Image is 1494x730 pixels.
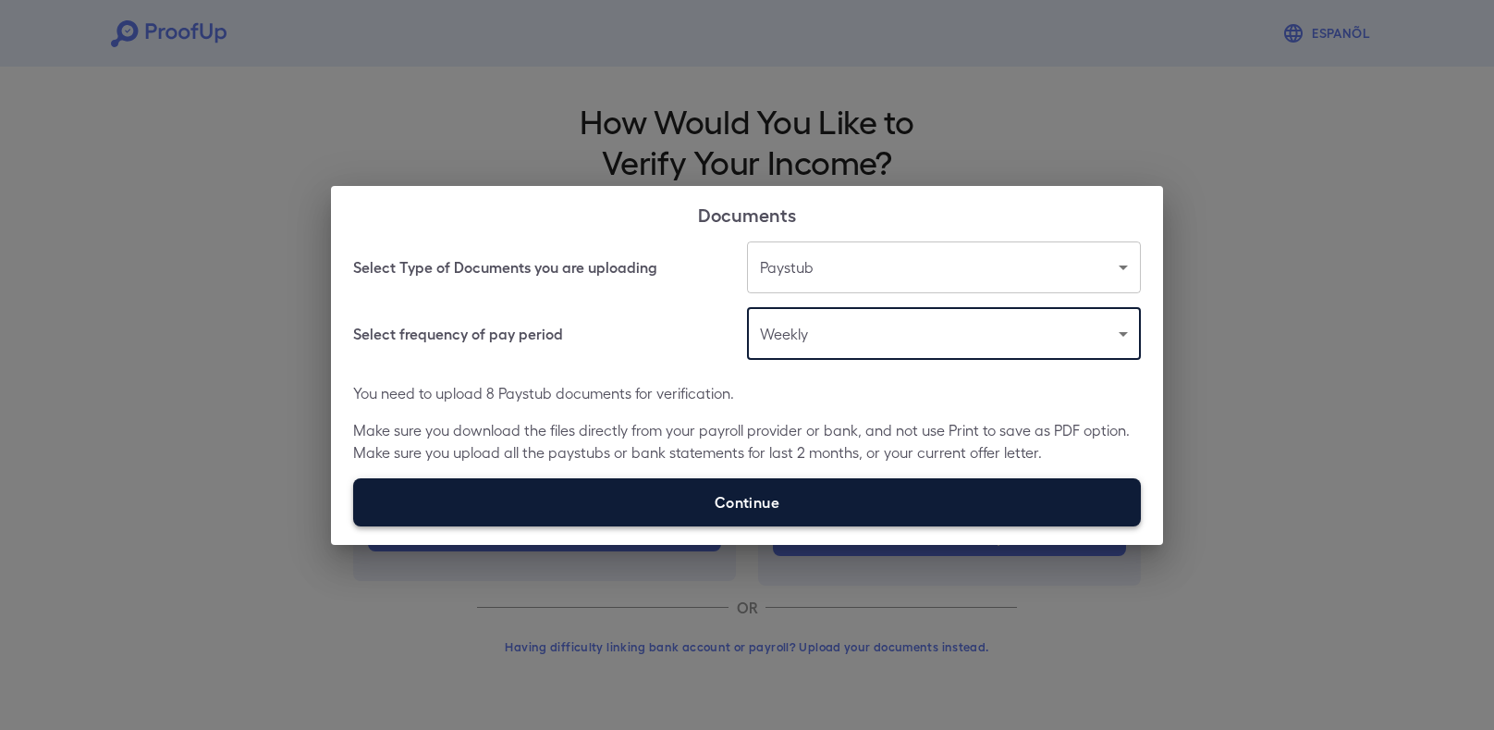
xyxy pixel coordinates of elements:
div: Paystub [747,241,1141,293]
h6: Select Type of Documents you are uploading [353,256,657,278]
label: Continue [353,478,1141,526]
p: Make sure you download the files directly from your payroll provider or bank, and not use Print t... [353,419,1141,464]
h2: Documents [331,186,1163,241]
p: You need to upload 8 Paystub documents for verification. [353,382,1141,404]
h6: Select frequency of pay period [353,323,563,345]
div: Weekly [747,308,1141,360]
